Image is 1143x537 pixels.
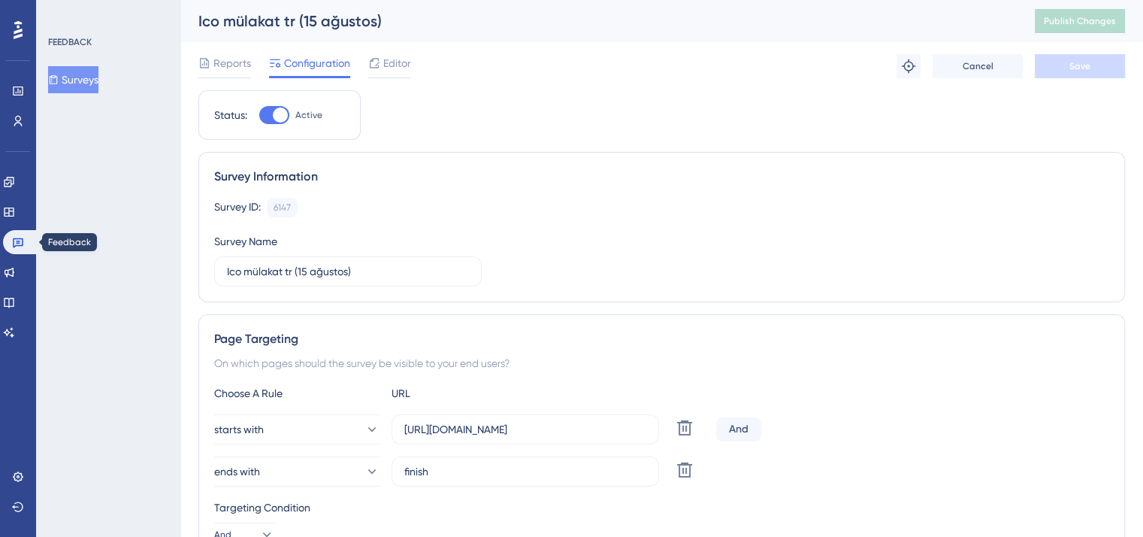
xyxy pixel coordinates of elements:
button: ends with [214,457,379,487]
button: Cancel [933,54,1023,78]
span: Editor [383,54,411,72]
span: Save [1069,60,1090,72]
span: Cancel [963,60,993,72]
div: Survey ID: [214,198,261,217]
div: Page Targeting [214,330,1109,348]
span: Reports [213,54,251,72]
div: Survey Name [214,232,277,250]
div: FEEDBACK [48,36,92,48]
div: URL [392,384,557,402]
span: Configuration [284,54,350,72]
button: Surveys [48,66,98,93]
div: And [716,417,761,441]
input: yourwebsite.com/path [404,463,646,480]
span: starts with [214,420,264,438]
button: Save [1035,54,1125,78]
div: 6147 [274,202,291,214]
div: Choose A Rule [214,384,379,402]
div: Status: [214,106,247,124]
span: Publish Changes [1044,15,1116,27]
div: Survey Information [214,168,1109,186]
button: starts with [214,414,379,444]
input: yourwebsite.com/path [404,421,646,438]
div: Ico mülakat tr (15 ağustos) [198,11,997,32]
span: ends with [214,463,260,481]
div: Targeting Condition [214,499,1109,517]
span: Active [295,109,322,121]
div: On which pages should the survey be visible to your end users? [214,354,1109,372]
button: Publish Changes [1035,9,1125,33]
input: Type your Survey name [227,263,469,280]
